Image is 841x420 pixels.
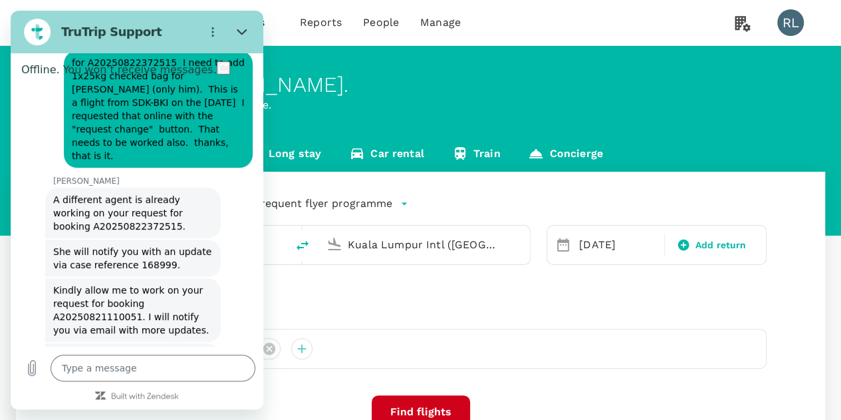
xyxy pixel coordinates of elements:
a: Long stay [233,140,335,172]
button: Close [218,8,245,35]
span: People [363,15,399,31]
a: Built with Zendesk: Visit the Zendesk website in a new tab [100,382,168,391]
span: Kindly allow me to work on your request for booking A20250821110051. I will notify you via email ... [43,274,198,325]
button: Open [277,243,280,246]
input: Going to [348,234,502,255]
button: delete [287,230,318,262]
button: Upload file [8,344,35,371]
a: Car rental [335,140,438,172]
a: Concierge [514,140,616,172]
h2: TruTrip Support [51,13,183,29]
p: Planning a business trip? Get started from here. [16,97,825,113]
img: The Malaysian Church of Jesus Christ of Latter-day Saints [16,8,77,37]
p: Frequent flyer programme [255,196,392,212]
span: Add return [695,238,747,252]
span: Manage [420,15,461,31]
span: for A20250822372515 I need to add 1x25kg checked bag for [PERSON_NAME] (only him). This is a flig... [61,47,237,150]
div: RL [777,9,804,36]
div: Welcome back , [PERSON_NAME] . [16,73,825,97]
span: She will notify you with an update via case reference 168999. [43,236,204,260]
iframe: Messaging window [11,11,263,409]
a: Train [438,140,515,172]
button: Options menu [189,8,215,35]
button: Open [521,243,523,246]
span: Reports [300,15,342,31]
span: A different agent is already working on your request for booking A20250822372515. [43,184,175,221]
button: Frequent flyer programme [255,196,408,212]
button: Refresh connection [206,51,219,64]
div: [DATE] [574,232,661,258]
p: [PERSON_NAME] [43,165,253,176]
label: Offline. You won’t receive messages. [11,53,206,65]
div: Travellers [74,308,767,323]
